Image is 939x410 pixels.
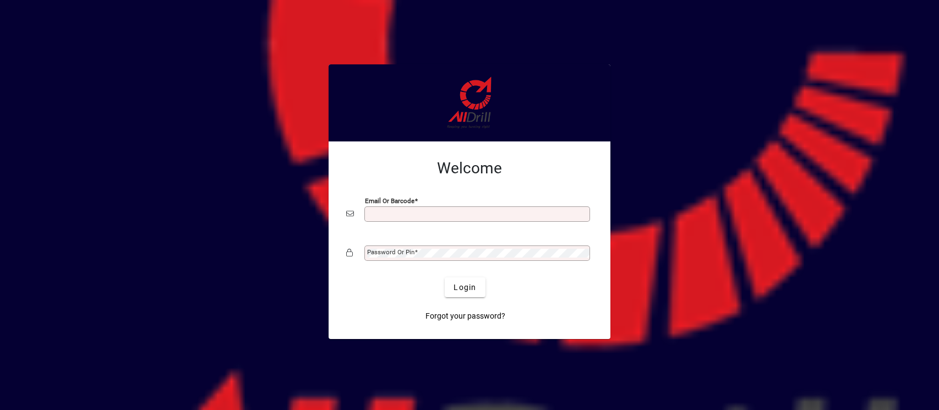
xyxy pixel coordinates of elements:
[346,159,593,178] h2: Welcome
[445,277,485,297] button: Login
[367,248,414,256] mat-label: Password or Pin
[365,197,414,205] mat-label: Email or Barcode
[425,310,505,322] span: Forgot your password?
[421,306,510,326] a: Forgot your password?
[454,282,476,293] span: Login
